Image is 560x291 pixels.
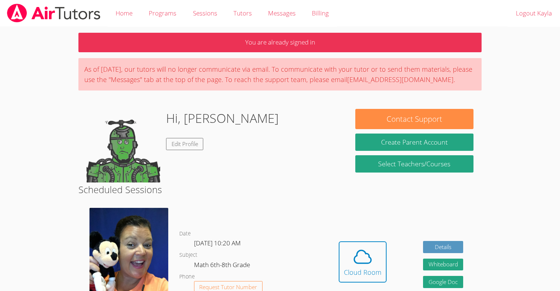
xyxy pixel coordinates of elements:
a: Details [423,241,464,253]
a: Google Doc [423,276,464,288]
a: Select Teachers/Courses [355,155,473,173]
a: Edit Profile [166,138,204,150]
dt: Subject [179,251,197,260]
button: Whiteboard [423,259,464,271]
button: Contact Support [355,109,473,129]
h1: Hi, [PERSON_NAME] [166,109,279,128]
img: airtutors_banner-c4298cdbf04f3fff15de1276eac7730deb9818008684d7c2e4769d2f7ddbe033.png [6,4,101,22]
dt: Phone [179,272,195,281]
button: Create Parent Account [355,134,473,151]
span: Messages [268,9,296,17]
div: Cloud Room [344,267,381,277]
dt: Date [179,229,191,238]
h2: Scheduled Sessions [78,182,482,196]
img: default.png [87,109,160,182]
dd: Math 6th-8th Grade [194,260,251,272]
div: As of [DATE], our tutors will no longer communicate via email. To communicate with your tutor or ... [78,58,482,91]
p: You are already signed in [78,33,482,52]
span: [DATE] 10:20 AM [194,239,241,247]
button: Cloud Room [339,241,387,283]
span: Request Tutor Number [199,284,257,290]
